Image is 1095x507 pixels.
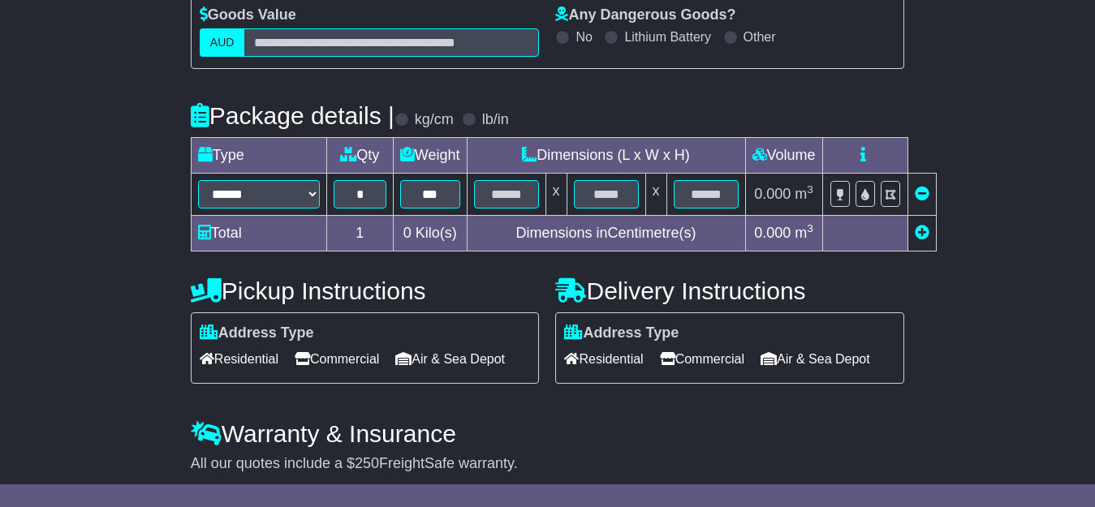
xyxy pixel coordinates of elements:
td: Volume [745,138,822,174]
label: lb/in [482,111,509,129]
span: 0 [403,225,412,241]
span: 0.000 [754,225,791,241]
label: Lithium Battery [624,29,711,45]
label: Other [744,29,776,45]
span: Residential [564,346,643,372]
sup: 3 [807,183,813,195]
td: Weight [393,138,467,174]
label: Address Type [564,324,679,342]
a: Add new item [915,225,929,241]
span: Commercial [295,346,379,372]
span: Residential [200,346,278,372]
h4: Warranty & Insurance [191,420,904,447]
td: Type [191,138,326,174]
h4: Pickup Instructions [191,277,540,304]
label: kg/cm [415,111,454,129]
td: 1 [326,216,393,251]
label: Goods Value [200,6,296,24]
td: x [645,174,666,216]
span: Air & Sea Depot [395,346,505,372]
span: 0.000 [754,186,791,202]
label: No [576,29,592,45]
a: Remove this item [915,186,929,202]
td: Total [191,216,326,251]
h4: Package details | [191,102,394,129]
span: Commercial [660,346,744,372]
div: All our quotes include a $ FreightSafe warranty. [191,455,904,473]
td: Dimensions (L x W x H) [467,138,745,174]
sup: 3 [807,222,813,234]
h4: Delivery Instructions [555,277,904,304]
label: Any Dangerous Goods? [555,6,735,24]
span: Air & Sea Depot [761,346,870,372]
td: Qty [326,138,393,174]
td: x [545,174,567,216]
td: Kilo(s) [393,216,467,251]
span: m [795,225,813,241]
span: 250 [355,455,379,471]
span: m [795,186,813,202]
td: Dimensions in Centimetre(s) [467,216,745,251]
label: Address Type [200,324,314,342]
label: AUD [200,28,245,57]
